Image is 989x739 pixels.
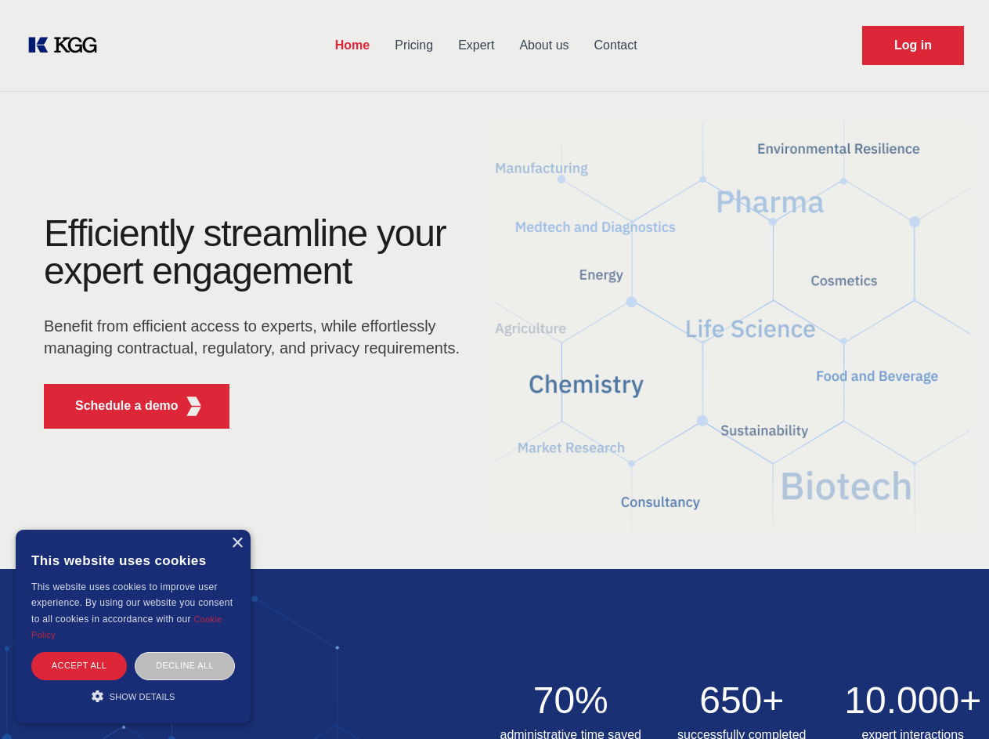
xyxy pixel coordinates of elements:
img: KGG Fifth Element RED [184,397,204,416]
a: Expert [446,25,507,66]
h2: 650+ [666,682,818,719]
p: Benefit from efficient access to experts, while effortlessly managing contractual, regulatory, an... [44,315,470,359]
a: KOL Knowledge Platform: Talk to Key External Experts (KEE) [25,33,110,58]
span: Show details [110,692,175,701]
a: Pricing [382,25,446,66]
img: KGG Fifth Element RED [495,102,971,553]
div: Decline all [135,652,235,679]
a: Contact [582,25,650,66]
button: Schedule a demoKGG Fifth Element RED [44,384,229,429]
h1: Efficiently streamline your expert engagement [44,215,470,290]
a: Request Demo [862,26,964,65]
a: About us [507,25,581,66]
div: Close [231,538,243,549]
a: Home [323,25,382,66]
div: Show details [31,688,235,704]
p: Schedule a demo [75,397,179,415]
span: This website uses cookies to improve user experience. By using our website you consent to all coo... [31,581,233,625]
div: Accept all [31,652,127,679]
div: This website uses cookies [31,542,235,579]
h2: 70% [495,682,648,719]
a: Cookie Policy [31,614,222,639]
